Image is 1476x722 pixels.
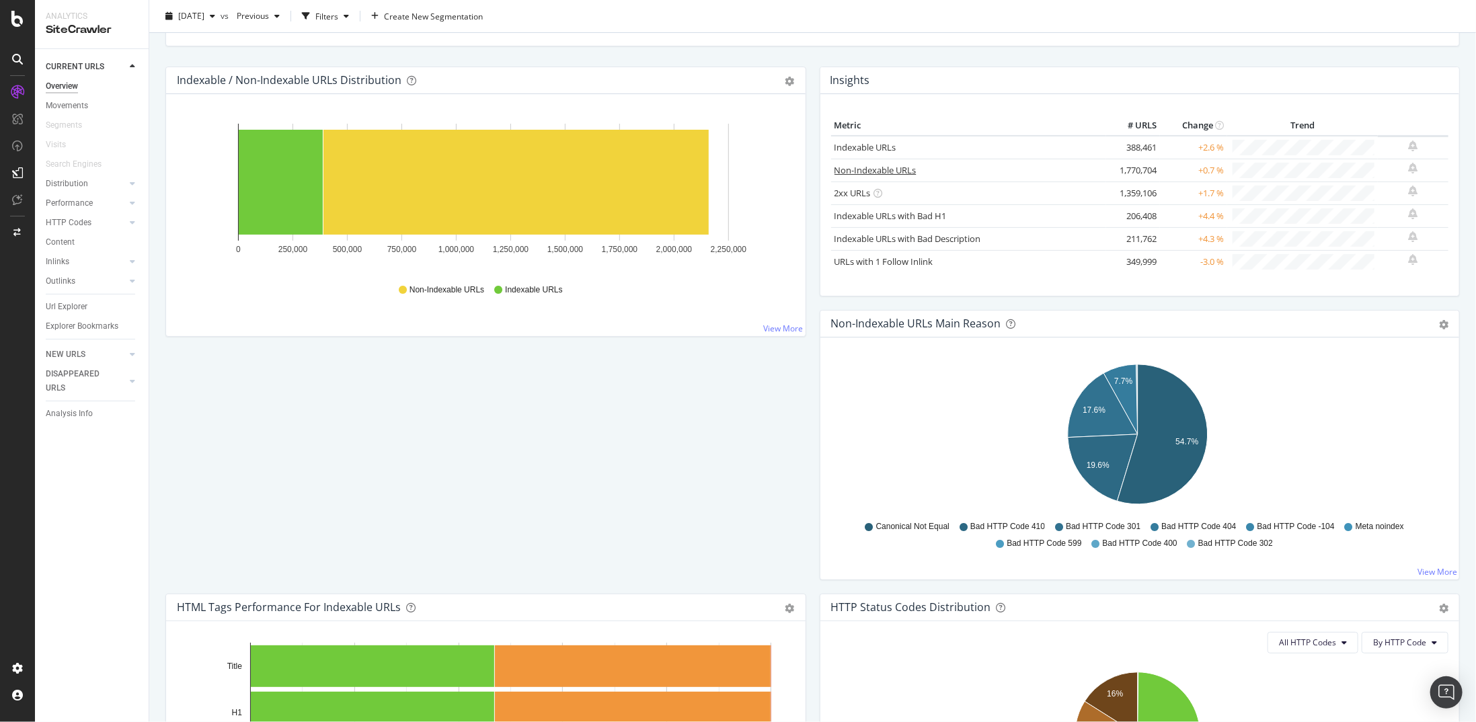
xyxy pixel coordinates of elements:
[177,116,790,272] svg: A chart.
[493,245,529,254] text: 1,250,000
[1279,637,1336,648] span: All HTTP Codes
[764,323,804,334] a: View More
[505,284,562,296] span: Indexable URLs
[1106,159,1160,182] td: 1,770,704
[46,138,66,152] div: Visits
[315,10,338,22] div: Filters
[46,367,126,395] a: DISAPPEARED URLS
[1257,521,1335,532] span: Bad HTTP Code -104
[1227,116,1378,136] th: Trend
[278,245,308,254] text: 250,000
[970,521,1045,532] span: Bad HTTP Code 410
[1409,254,1418,265] div: bell-plus
[366,5,488,27] button: Create New Segmentation
[1086,460,1109,470] text: 19.6%
[831,359,1444,515] svg: A chart.
[46,99,139,113] a: Movements
[231,5,285,27] button: Previous
[1160,116,1227,136] th: Change
[438,245,475,254] text: 1,000,000
[410,284,484,296] span: Non-Indexable URLs
[46,274,126,288] a: Outlinks
[297,5,354,27] button: Filters
[1007,538,1081,549] span: Bad HTTP Code 599
[1083,405,1105,415] text: 17.6%
[46,60,104,74] div: CURRENT URLS
[46,319,118,333] div: Explorer Bookmarks
[1160,159,1227,182] td: +0.7 %
[1107,689,1123,698] text: 16%
[831,317,1001,330] div: Non-Indexable URLs Main Reason
[46,22,138,38] div: SiteCrawler
[46,196,126,210] a: Performance
[46,157,115,171] a: Search Engines
[46,157,102,171] div: Search Engines
[46,99,88,113] div: Movements
[46,177,88,191] div: Distribution
[830,71,870,89] h4: Insights
[46,118,95,132] a: Segments
[1106,136,1160,159] td: 388,461
[46,407,139,421] a: Analysis Info
[160,5,221,27] button: [DATE]
[236,245,241,254] text: 0
[1106,204,1160,227] td: 206,408
[227,661,243,671] text: Title
[46,255,126,269] a: Inlinks
[834,187,871,199] a: 2xx URLs
[1439,604,1448,613] div: gear
[1373,637,1426,648] span: By HTTP Code
[656,245,693,254] text: 2,000,000
[834,233,981,245] a: Indexable URLs with Bad Description
[834,210,947,222] a: Indexable URLs with Bad H1
[46,235,75,249] div: Content
[46,118,82,132] div: Segments
[1439,320,1448,329] div: gear
[1198,538,1273,549] span: Bad HTTP Code 302
[547,245,584,254] text: 1,500,000
[46,319,139,333] a: Explorer Bookmarks
[1417,566,1457,577] a: View More
[1160,250,1227,273] td: -3.0 %
[1160,182,1227,204] td: +1.7 %
[1356,521,1404,532] span: Meta noindex
[1160,136,1227,159] td: +2.6 %
[46,300,87,314] div: Url Explorer
[602,245,638,254] text: 1,750,000
[232,709,243,718] text: H1
[834,141,896,153] a: Indexable URLs
[46,367,114,395] div: DISAPPEARED URLS
[834,164,917,176] a: Non-Indexable URLs
[1409,163,1418,173] div: bell-plus
[1114,376,1133,386] text: 7.7%
[1106,250,1160,273] td: 349,999
[1160,227,1227,250] td: +4.3 %
[1409,141,1418,151] div: bell-plus
[1362,632,1448,653] button: By HTTP Code
[384,10,483,22] span: Create New Segmentation
[46,196,93,210] div: Performance
[46,79,78,93] div: Overview
[178,10,204,22] span: 2025 Aug. 18th
[1161,521,1236,532] span: Bad HTTP Code 404
[785,77,795,86] div: gear
[1066,521,1140,532] span: Bad HTTP Code 301
[1268,632,1358,653] button: All HTTP Codes
[333,245,362,254] text: 500,000
[46,274,75,288] div: Outlinks
[46,11,138,22] div: Analytics
[46,177,126,191] a: Distribution
[387,245,417,254] text: 750,000
[46,255,69,269] div: Inlinks
[1103,538,1177,549] span: Bad HTTP Code 400
[831,600,991,614] div: HTTP Status Codes Distribution
[177,73,401,87] div: Indexable / Non-Indexable URLs Distribution
[785,604,795,613] div: gear
[46,216,126,230] a: HTTP Codes
[46,79,139,93] a: Overview
[1430,676,1463,709] div: Open Intercom Messenger
[46,348,126,362] a: NEW URLS
[46,60,126,74] a: CURRENT URLS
